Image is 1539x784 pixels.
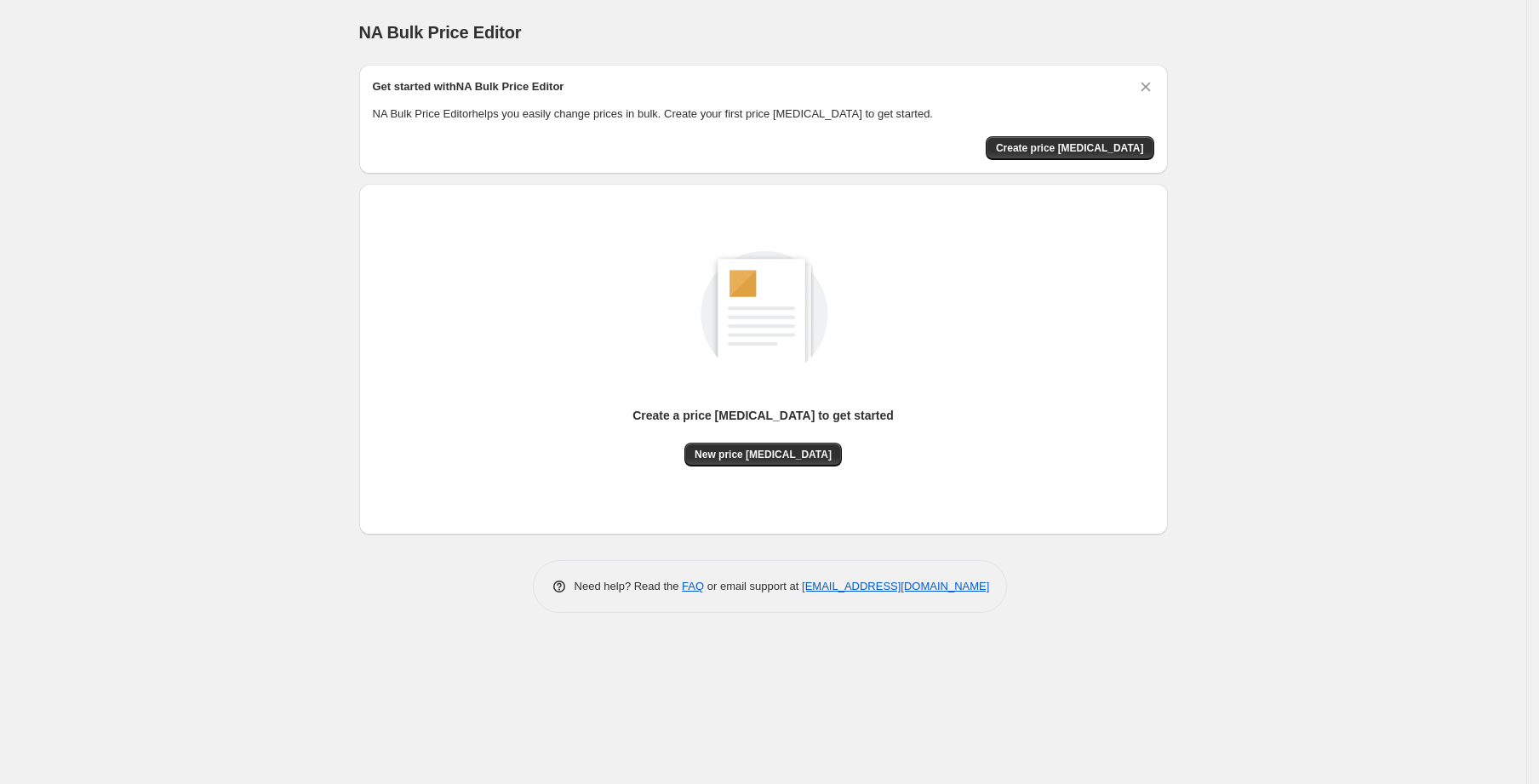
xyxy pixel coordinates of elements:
button: Create price change job [986,136,1154,160]
a: [EMAIL_ADDRESS][DOMAIN_NAME] [802,580,989,592]
span: Need help? Read the [575,580,683,592]
h2: Get started with NA Bulk Price Editor [373,78,564,95]
p: NA Bulk Price Editor helps you easily change prices in bulk. Create your first price [MEDICAL_DAT... [373,106,1154,123]
span: New price [MEDICAL_DATA] [695,448,832,461]
a: FAQ [682,580,704,592]
span: or email support at [704,580,802,592]
button: New price [MEDICAL_DATA] [684,443,842,466]
p: Create a price [MEDICAL_DATA] to get started [632,407,894,424]
span: NA Bulk Price Editor [359,23,522,42]
span: Create price [MEDICAL_DATA] [996,141,1144,155]
button: Dismiss card [1137,78,1154,95]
